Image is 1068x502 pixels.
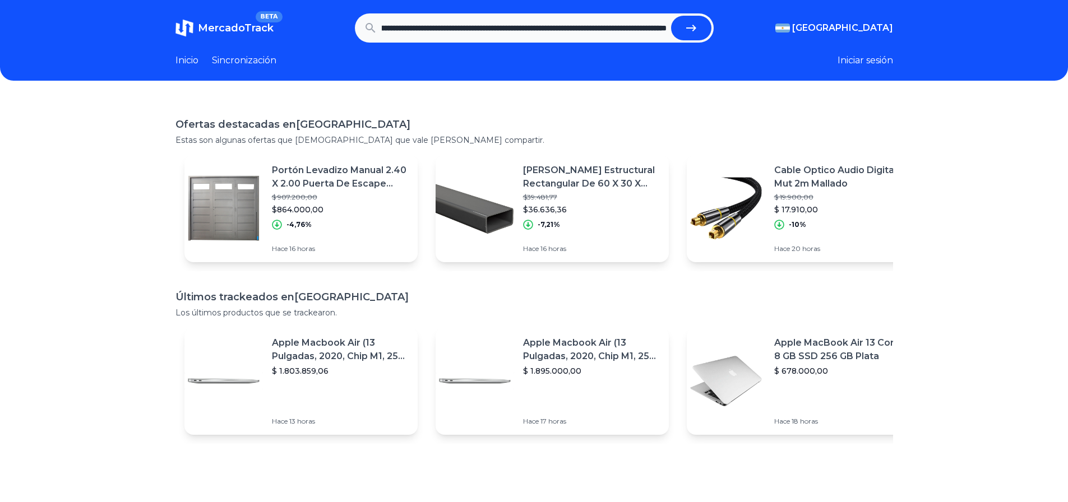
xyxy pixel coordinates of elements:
button: Iniciar sesión [838,54,893,67]
img: Imagen destacada [184,342,263,420]
font: Hace [774,244,790,253]
font: Hace [774,417,790,425]
font: [GEOGRAPHIC_DATA] [296,118,410,131]
font: Inicio [175,55,198,66]
font: 20 horas [792,244,820,253]
font: $ 678.000,00 [774,366,828,376]
font: Apple Macbook Air (13 Pulgadas, 2020, Chip M1, 256 Gb De Ssd, 8 Gb De Ram) - Plata [523,337,656,388]
img: Argentina [775,24,790,32]
font: Hace [523,244,539,253]
font: Iniciar sesión [838,55,893,66]
font: [PERSON_NAME] Estructural Rectangular De 60 X 30 X 2,00 Mm Gramabi Barra De 6 [GEOGRAPHIC_DATA] T... [523,165,655,243]
a: Imagen destacada[PERSON_NAME] Estructural Rectangular De 60 X 30 X 2,00 Mm Gramabi Barra De 6 [GE... [436,155,669,262]
font: -7,21% [538,220,560,229]
font: [GEOGRAPHIC_DATA] [294,291,409,303]
font: Apple Macbook Air (13 Pulgadas, 2020, Chip M1, 256 Gb De Ssd, 8 Gb De Ram) - Plata [272,337,405,388]
button: [GEOGRAPHIC_DATA] [775,21,893,35]
a: Imagen destacadaCable Optico Audio Digital Mut 2m Mallado$ 19.900,00$ 17.910,00-10%Hace 20 horas [687,155,920,262]
font: Hace [523,417,539,425]
font: Ofertas destacadas en [175,118,296,131]
font: Sincronización [212,55,276,66]
font: Los últimos productos que se trackearon. [175,308,337,318]
a: Imagen destacadaPortón Levadizo Manual 2.40 X 2.00 Puerta De Escape Incluida$ 907.200,00$864.000,... [184,155,418,262]
font: $864.000,00 [272,204,323,215]
font: $ 907.200,00 [272,193,317,201]
font: MercadoTrack [198,22,274,34]
font: BETA [260,13,278,20]
font: Hace [272,244,288,253]
font: -4,76% [286,220,312,229]
img: Imagen destacada [687,342,765,420]
img: Imagen destacada [436,169,514,248]
font: $39.481,77 [523,193,557,201]
font: $ 17.910,00 [774,204,818,215]
font: Estas son algunas ofertas que [DEMOGRAPHIC_DATA] que vale [PERSON_NAME] compartir. [175,135,544,145]
font: $ 1.803.859,06 [272,366,329,376]
font: Hace [272,417,288,425]
font: 16 horas [540,244,566,253]
a: Imagen destacadaApple Macbook Air (13 Pulgadas, 2020, Chip M1, 256 Gb De Ssd, 8 Gb De Ram) - Plat... [184,327,418,435]
font: $36.636,36 [523,204,567,215]
a: Imagen destacadaApple MacBook Air 13 Core I5 ​​8 GB SSD 256 GB Plata$ 678.000,00Hace 18 horas [687,327,920,435]
a: Inicio [175,54,198,67]
a: MercadoTrackBETA [175,19,274,37]
font: Apple MacBook Air 13 Core I5 ​​8 GB SSD 256 GB Plata [774,337,911,361]
font: $ 19.900,00 [774,193,813,201]
a: Sincronización [212,54,276,67]
img: Imagen destacada [687,169,765,248]
font: Cable Optico Audio Digital Mut 2m Mallado [774,165,896,189]
font: [GEOGRAPHIC_DATA] [792,22,893,33]
img: Imagen destacada [436,342,514,420]
img: MercadoTrack [175,19,193,37]
font: 13 horas [289,417,315,425]
font: 16 horas [289,244,315,253]
font: 17 horas [540,417,566,425]
font: 18 horas [792,417,818,425]
font: Últimos trackeados en [175,291,294,303]
img: Imagen destacada [184,169,263,248]
font: Portón Levadizo Manual 2.40 X 2.00 Puerta De Escape Incluida [272,165,406,202]
font: -10% [789,220,806,229]
a: Imagen destacadaApple Macbook Air (13 Pulgadas, 2020, Chip M1, 256 Gb De Ssd, 8 Gb De Ram) - Plat... [436,327,669,435]
font: $ 1.895.000,00 [523,366,581,376]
